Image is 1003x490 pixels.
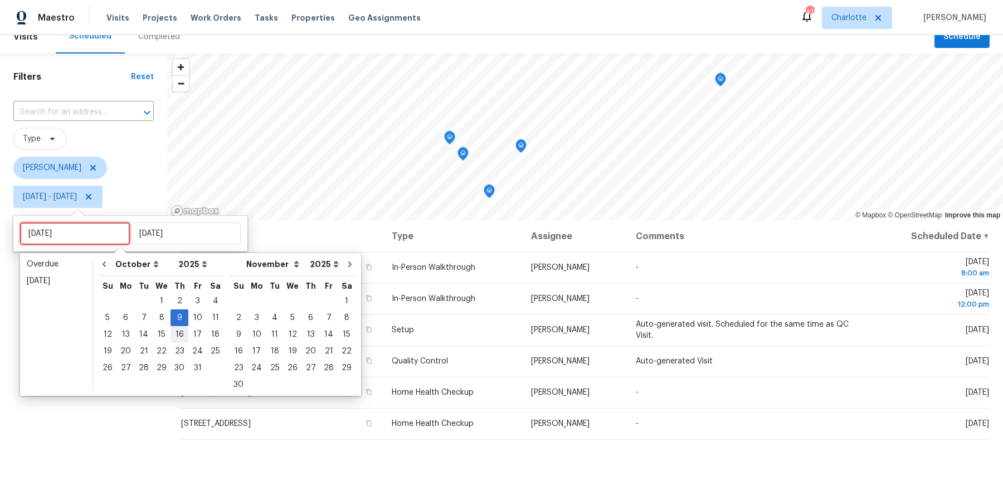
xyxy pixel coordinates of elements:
[194,282,202,290] abbr: Friday
[531,295,590,303] span: [PERSON_NAME]
[342,253,358,275] button: Go to next month
[338,293,356,309] div: 1
[636,321,849,339] span: Auto-generated visit. Scheduled for the same time as QC Visit.
[207,293,224,309] div: Sat Oct 04 2025
[20,222,130,245] input: Sat, Jan 01
[116,360,135,376] div: 27
[444,131,455,148] div: Map marker
[284,310,301,326] div: 5
[919,12,986,23] span: [PERSON_NAME]
[188,309,207,326] div: Fri Oct 10 2025
[113,256,176,273] select: Month
[188,360,207,376] div: 31
[230,343,247,359] div: 16
[301,343,320,359] div: 20
[153,309,171,326] div: Wed Oct 08 2025
[38,12,75,23] span: Maestro
[174,282,185,290] abbr: Thursday
[244,256,307,273] select: Month
[116,360,135,376] div: Mon Oct 27 2025
[143,12,177,23] span: Projects
[99,343,116,360] div: Sun Oct 19 2025
[138,31,180,42] div: Completed
[266,360,284,376] div: Tue Nov 25 2025
[247,310,266,326] div: 3
[99,326,116,343] div: Sun Oct 12 2025
[188,343,207,360] div: Fri Oct 24 2025
[191,12,241,23] span: Work Orders
[171,326,188,343] div: Thu Oct 16 2025
[153,293,171,309] div: 1
[266,343,284,360] div: Tue Nov 18 2025
[266,326,284,343] div: Tue Nov 11 2025
[831,12,866,23] span: Charlotte
[392,420,474,428] span: Home Health Checkup
[181,420,251,428] span: [STREET_ADDRESS]
[320,326,338,343] div: Fri Nov 14 2025
[171,360,188,376] div: Thu Oct 30 2025
[266,309,284,326] div: Tue Nov 04 2025
[364,324,374,334] button: Copy Address
[715,73,726,90] div: Map marker
[153,343,171,360] div: Wed Oct 22 2025
[338,309,356,326] div: Sat Nov 08 2025
[879,268,989,279] div: 8:00 am
[286,282,299,290] abbr: Wednesday
[167,54,1003,221] canvas: Map
[284,326,301,343] div: Wed Nov 12 2025
[301,343,320,360] div: Thu Nov 20 2025
[301,327,320,342] div: 13
[364,293,374,303] button: Copy Address
[531,357,590,365] span: [PERSON_NAME]
[301,310,320,326] div: 6
[171,343,188,360] div: Thu Oct 23 2025
[139,105,155,120] button: Open
[13,104,123,121] input: Search for an address...
[139,282,149,290] abbr: Tuesday
[173,59,189,75] span: Zoom in
[484,185,495,202] div: Map marker
[207,310,224,326] div: 11
[116,343,135,360] div: Mon Oct 20 2025
[153,343,171,359] div: 22
[251,282,263,290] abbr: Monday
[27,259,86,270] div: Overdue
[888,211,942,219] a: OpenStreetMap
[531,389,590,396] span: [PERSON_NAME]
[338,293,356,309] div: Sat Nov 01 2025
[247,326,266,343] div: Mon Nov 10 2025
[135,360,153,376] div: Tue Oct 28 2025
[338,343,356,360] div: Sat Nov 22 2025
[392,357,448,365] span: Quality Control
[13,71,131,83] h1: Filters
[338,327,356,342] div: 15
[301,360,320,376] div: Thu Nov 27 2025
[305,282,316,290] abbr: Thursday
[943,30,981,44] span: Schedule
[364,262,374,272] button: Copy Address
[320,310,338,326] div: 7
[116,326,135,343] div: Mon Oct 13 2025
[266,343,284,359] div: 18
[307,256,342,273] select: Year
[392,389,474,396] span: Home Health Checkup
[181,221,383,252] th: Address
[255,14,278,22] span: Tasks
[135,343,153,359] div: 21
[13,25,38,49] span: Visits
[171,205,220,217] a: Mapbox homepage
[188,293,207,309] div: Fri Oct 03 2025
[171,310,188,326] div: 9
[171,343,188,359] div: 23
[855,211,886,219] a: Mapbox
[284,343,301,359] div: 19
[153,360,171,376] div: 29
[99,309,116,326] div: Sun Oct 05 2025
[247,327,266,342] div: 10
[392,264,475,271] span: In-Person Walkthrough
[135,343,153,360] div: Tue Oct 21 2025
[284,309,301,326] div: Wed Nov 05 2025
[103,282,113,290] abbr: Sunday
[153,310,171,326] div: 8
[247,309,266,326] div: Mon Nov 03 2025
